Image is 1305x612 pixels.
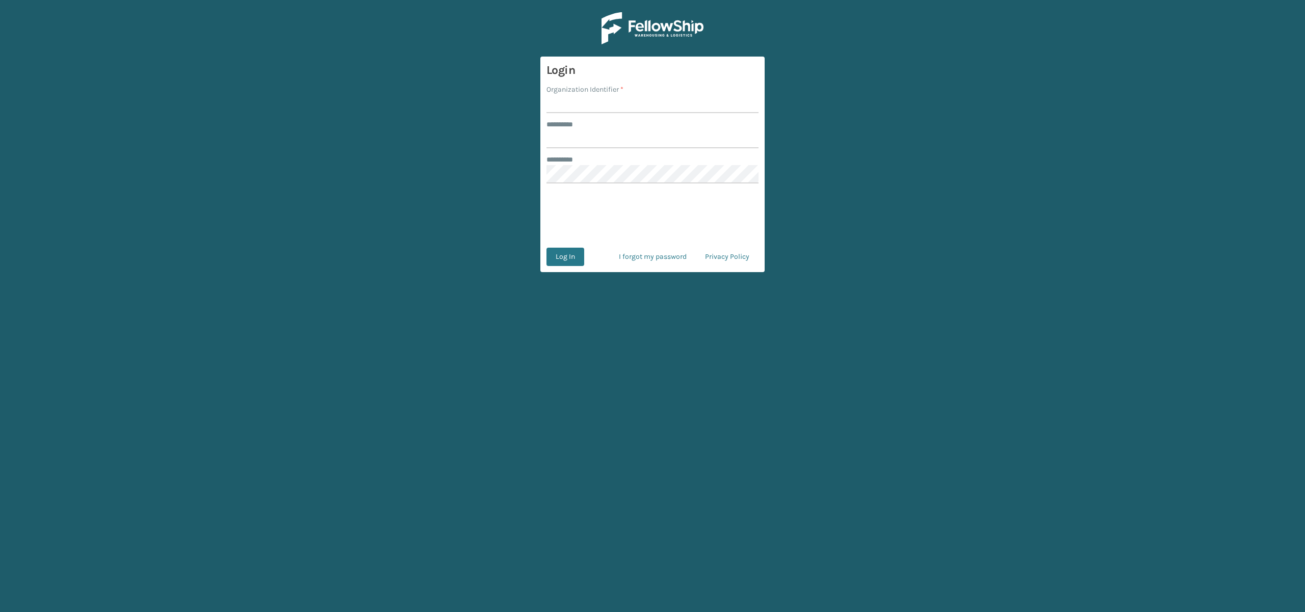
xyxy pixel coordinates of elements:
h3: Login [546,63,759,78]
label: Organization Identifier [546,84,623,95]
img: Logo [602,12,703,44]
a: Privacy Policy [696,248,759,266]
button: Log In [546,248,584,266]
iframe: reCAPTCHA [575,196,730,235]
a: I forgot my password [610,248,696,266]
